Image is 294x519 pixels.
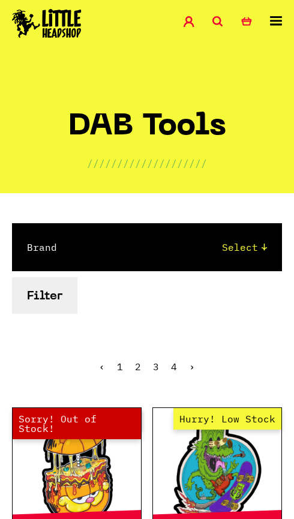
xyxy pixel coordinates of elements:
a: Next » [189,361,195,373]
button: Filter [12,277,77,314]
a: « Previous [99,361,105,373]
a: 2 [135,361,141,373]
h1: DAB Tools [62,106,232,156]
span: Sorry! Out of Stock! [13,408,141,439]
span: 3 [153,361,159,373]
p: //////////////////// [87,156,207,170]
a: 1 [117,361,123,373]
img: Little Head Shop Logo [12,9,82,38]
label: Brand [27,240,57,254]
a: 4 [171,361,177,373]
span: Hurry! Low Stock [173,408,281,430]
